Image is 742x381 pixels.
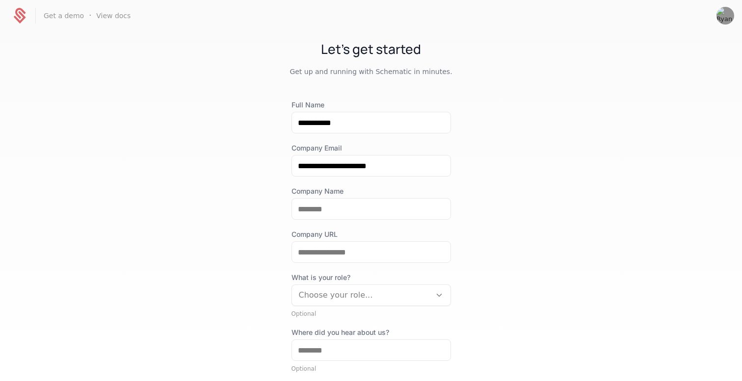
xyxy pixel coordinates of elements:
[716,7,734,25] button: Open user button
[96,11,131,21] a: View docs
[291,186,451,196] label: Company Name
[291,365,451,373] div: Optional
[291,310,451,318] div: Optional
[291,229,451,239] label: Company URL
[291,328,451,337] label: Where did you hear about us?
[291,273,451,282] span: What is your role?
[291,143,451,153] label: Company Email
[89,10,91,22] span: ·
[716,7,734,25] img: Ryan Bakker
[291,100,451,110] label: Full Name
[44,11,84,21] a: Get a demo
